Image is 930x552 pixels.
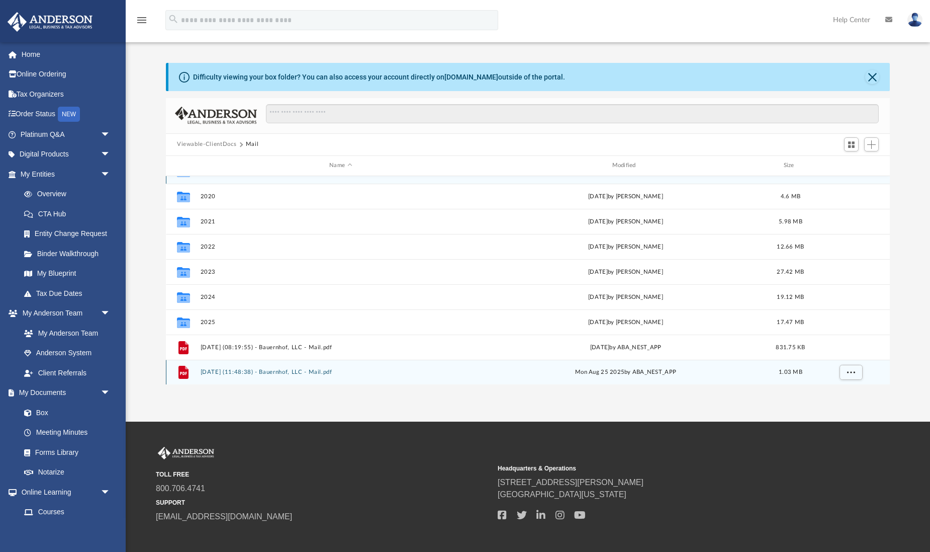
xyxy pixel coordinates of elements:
[101,383,121,404] span: arrow_drop_down
[777,319,804,325] span: 17.47 MB
[7,164,126,184] a: My Entitiesarrow_drop_down
[14,502,121,522] a: Courses
[14,264,121,284] a: My Blueprint
[498,464,832,473] small: Headquarters & Operations
[7,124,126,144] a: Platinum Q&Aarrow_drop_down
[201,243,481,250] button: 2022
[193,72,565,83] div: Difficulty viewing your box folder? You can also access your account directly on outside of the p...
[486,192,766,201] div: [DATE] by [PERSON_NAME]
[5,12,96,32] img: Anderson Advisors Platinum Portal
[14,323,116,343] a: My Anderson Team
[485,161,766,170] div: Modified
[156,512,292,521] a: [EMAIL_ADDRESS][DOMAIN_NAME]
[7,64,126,85] a: Online Ordering
[7,144,126,165] a: Digital Productsarrow_drop_down
[771,161,811,170] div: Size
[7,84,126,104] a: Tax Organizers
[7,104,126,125] a: Order StatusNEW
[864,137,879,151] button: Add
[7,383,121,403] a: My Documentsarrow_drop_down
[201,293,481,300] button: 2024
[498,478,643,487] a: [STREET_ADDRESS][PERSON_NAME]
[200,161,481,170] div: Name
[101,303,121,324] span: arrow_drop_down
[865,70,879,84] button: Close
[166,176,890,385] div: grid
[498,490,626,499] a: [GEOGRAPHIC_DATA][US_STATE]
[14,204,126,224] a: CTA Hub
[136,14,148,26] i: menu
[14,283,126,303] a: Tax Due Dates
[201,193,481,199] button: 2020
[781,193,801,199] span: 4.6 MB
[779,218,802,224] span: 5.98 MB
[486,343,766,352] div: [DATE] by ABA_NEST_APP
[266,104,879,123] input: Search files and folders
[844,137,859,151] button: Switch to Grid View
[201,344,481,350] button: [DATE] (08:19:55) - Bauernhof, LLC - Mail.pdf
[156,470,491,479] small: TOLL FREE
[201,369,481,375] button: [DATE] (11:48:38) - Bauernhof, LLC - Mail.pdf
[14,184,126,204] a: Overview
[14,363,121,383] a: Client Referrals
[840,365,863,380] button: More options
[907,13,922,27] img: User Pic
[136,19,148,26] a: menu
[177,140,236,149] button: Viewable-ClientDocs
[201,268,481,275] button: 2023
[101,124,121,145] span: arrow_drop_down
[14,343,121,363] a: Anderson System
[101,144,121,165] span: arrow_drop_down
[777,244,804,249] span: 12.66 MB
[486,318,766,327] div: [DATE] by [PERSON_NAME]
[101,482,121,503] span: arrow_drop_down
[7,482,121,502] a: Online Learningarrow_drop_down
[777,294,804,299] span: 19.12 MB
[156,447,216,460] img: Anderson Advisors Platinum Portal
[486,217,766,226] div: [DATE] by [PERSON_NAME]
[170,161,196,170] div: id
[777,269,804,274] span: 27.42 MB
[14,442,116,462] a: Forms Library
[246,140,259,149] button: Mail
[486,242,766,251] div: [DATE] by [PERSON_NAME]
[156,498,491,507] small: SUPPORT
[168,14,179,25] i: search
[14,224,126,244] a: Entity Change Request
[7,303,121,324] a: My Anderson Teamarrow_drop_down
[201,319,481,325] button: 2025
[58,107,80,122] div: NEW
[444,73,498,81] a: [DOMAIN_NAME]
[779,369,802,375] span: 1.03 MB
[14,423,121,443] a: Meeting Minutes
[486,292,766,301] div: [DATE] by [PERSON_NAME]
[486,368,766,377] div: Mon Aug 25 2025 by ABA_NEST_APP
[14,244,126,264] a: Binder Walkthrough
[14,403,116,423] a: Box
[486,267,766,276] div: [DATE] by [PERSON_NAME]
[201,218,481,224] button: 2021
[101,164,121,185] span: arrow_drop_down
[815,161,885,170] div: id
[156,484,205,493] a: 800.706.4741
[7,44,126,64] a: Home
[776,344,805,350] span: 831.75 KB
[14,462,121,483] a: Notarize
